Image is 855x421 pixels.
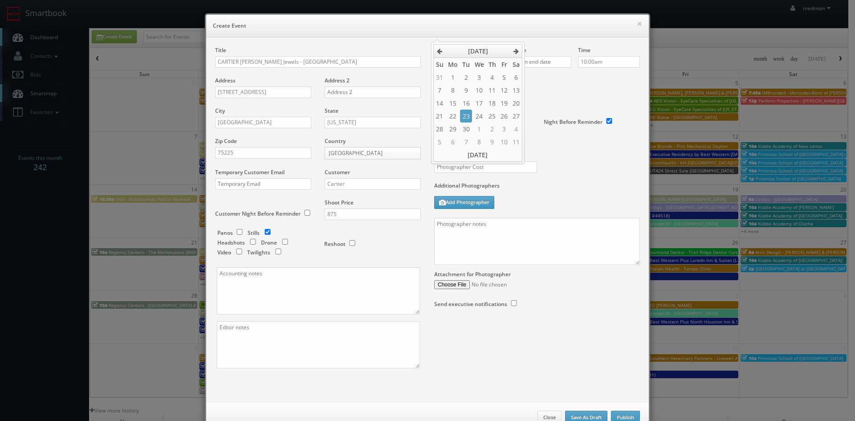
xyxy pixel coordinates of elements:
th: [DATE] [433,148,522,161]
label: Photographer Cost [427,151,647,159]
th: We [472,58,486,71]
label: Customer Night Before Reminder [215,210,301,217]
label: Address [215,77,236,84]
label: Panos [217,229,233,237]
th: [DATE] [446,45,510,58]
td: 25 [486,110,498,123]
label: Send executive notifications [434,300,507,308]
td: 4 [510,123,522,135]
input: select an end date [503,56,571,68]
td: 5 [433,135,446,148]
h6: Create Event [213,21,642,30]
label: Zip Code [215,137,237,145]
td: 23 [460,110,472,123]
input: Address 2 [325,86,421,98]
input: Address [215,86,311,98]
th: Sa [510,58,522,71]
td: 16 [460,97,472,110]
td: 7 [460,135,472,148]
td: 6 [446,135,460,148]
th: Su [433,58,446,71]
td: 8 [446,84,460,97]
td: 15 [446,97,460,110]
td: 29 [446,123,460,135]
td: 12 [498,84,510,97]
label: Night Before Reminder [544,118,603,126]
th: Tu [460,58,472,71]
label: Address 2 [325,77,350,84]
label: Title [215,46,226,54]
label: Temporary Customer Email [215,168,285,176]
td: 9 [486,135,498,148]
td: 10 [498,135,510,148]
td: 7 [433,84,446,97]
label: Headshots [217,239,245,246]
td: 6 [510,71,522,84]
input: Select a state [325,117,421,128]
td: 31 [433,71,446,84]
td: 5 [498,71,510,84]
td: 13 [510,84,522,97]
td: 24 [472,110,486,123]
label: City [215,107,225,114]
label: Shoot Price [325,199,354,206]
input: City [215,117,311,128]
td: 11 [486,84,498,97]
td: 10 [472,84,486,97]
td: 28 [433,123,446,135]
td: 1 [446,71,460,84]
label: Stills [248,229,260,237]
label: Time [578,46,590,54]
label: Drone [261,239,277,246]
input: Shoot Price [325,208,421,220]
label: Twilights [247,249,270,256]
span: [GEOGRAPHIC_DATA] [329,147,409,159]
td: 22 [446,110,460,123]
label: Video [217,249,231,256]
button: × [637,20,642,27]
td: 17 [472,97,486,110]
th: Th [486,58,498,71]
label: Reshoot [324,240,346,248]
button: Add Photographer [434,196,494,209]
td: 3 [472,71,486,84]
td: 30 [460,123,472,135]
td: 18 [486,97,498,110]
td: 1 [472,123,486,135]
input: Title [215,56,421,68]
th: Fr [498,58,510,71]
a: [GEOGRAPHIC_DATA] [325,147,421,159]
td: 11 [510,135,522,148]
td: 21 [433,110,446,123]
label: Attachment for Photographer [434,270,511,278]
td: 9 [460,84,472,97]
label: Deadline [427,77,647,84]
label: Customer [325,168,350,176]
label: Country [325,137,346,145]
input: Photographer Cost [434,161,537,173]
td: 3 [498,123,510,135]
td: 8 [472,135,486,148]
td: 4 [486,71,498,84]
td: 27 [510,110,522,123]
td: 26 [498,110,510,123]
td: 2 [486,123,498,135]
td: 14 [433,97,446,110]
td: 2 [460,71,472,84]
label: State [325,107,338,114]
td: 19 [498,97,510,110]
td: 20 [510,97,522,110]
input: Zip Code [215,147,311,159]
label: Additional Photographers [434,182,640,194]
th: Mo [446,58,460,71]
input: Select a customer [325,178,421,190]
input: Temporary Email [215,178,311,190]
